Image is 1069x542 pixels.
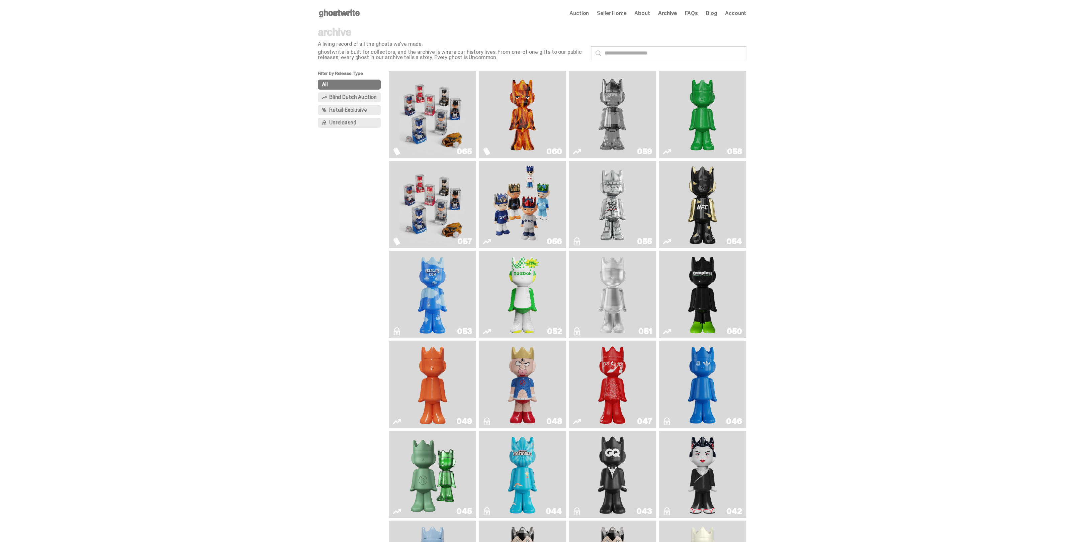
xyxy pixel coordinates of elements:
[546,507,562,515] div: 044
[399,74,465,155] img: Game Face (2025)
[726,237,742,245] div: 054
[663,343,742,425] a: ComplexCon HK
[663,253,742,335] a: Campless
[393,253,472,335] a: ghooooost
[329,95,377,100] span: Blind Dutch Auction
[573,433,652,515] a: Black Tie
[573,253,652,335] a: LLLoyalty
[658,11,677,16] a: Archive
[663,164,742,245] a: Ruby
[727,147,742,155] div: 058
[726,507,742,515] div: 042
[636,507,652,515] div: 043
[637,417,652,425] div: 047
[706,11,717,16] a: Blog
[569,11,589,16] a: Auction
[726,417,742,425] div: 046
[415,253,450,335] img: ghooooost
[415,343,450,425] img: Schrödinger's ghost: Orange Vibe
[318,118,381,128] button: Unreleased
[685,433,720,515] img: Sei Less
[670,74,735,155] img: Schrödinger's ghost: Sunday Green
[318,105,381,115] button: Retail Exclusive
[505,343,540,425] img: Kinnikuman
[546,147,562,155] div: 060
[318,80,381,90] button: All
[505,253,540,335] img: Court Victory
[457,147,472,155] div: 065
[595,343,630,425] img: Skip
[318,27,586,37] p: archive
[483,433,562,515] a: Feastables
[547,237,562,245] div: 056
[637,147,652,155] div: 059
[685,343,720,425] img: ComplexCon HK
[404,433,461,515] img: Present
[580,74,645,155] img: Two
[318,41,586,47] p: A living record of all the ghosts we've made.
[399,164,465,245] img: Game Face (2025)
[505,433,540,515] img: Feastables
[483,164,562,245] a: Game Face (2025)
[483,343,562,425] a: Kinnikuman
[329,120,356,125] span: Unreleased
[595,253,630,335] img: LLLoyalty
[329,107,367,113] span: Retail Exclusive
[457,327,472,335] div: 053
[489,74,555,155] img: Always On Fire
[322,82,328,87] span: All
[318,92,381,102] button: Blind Dutch Auction
[318,71,389,80] p: Filter by Release Type
[580,164,645,245] img: I Was There SummerSlam
[573,164,652,245] a: I Was There SummerSlam
[685,11,698,16] a: FAQs
[573,74,652,155] a: Two
[456,507,472,515] div: 045
[634,11,650,16] a: About
[595,433,630,515] img: Black Tie
[663,433,742,515] a: Sei Less
[456,417,472,425] div: 049
[393,74,472,155] a: Game Face (2025)
[725,11,746,16] a: Account
[685,164,720,245] img: Ruby
[547,327,562,335] div: 052
[685,253,720,335] img: Campless
[393,343,472,425] a: Schrödinger's ghost: Orange Vibe
[727,327,742,335] div: 050
[457,237,472,245] div: 057
[546,417,562,425] div: 048
[318,49,586,60] p: ghostwrite is built for collectors, and the archive is where our history lives. From one-of-one g...
[483,253,562,335] a: Court Victory
[597,11,626,16] a: Seller Home
[393,164,472,245] a: Game Face (2025)
[637,237,652,245] div: 055
[393,433,472,515] a: Present
[663,74,742,155] a: Schrödinger's ghost: Sunday Green
[638,327,652,335] div: 051
[489,164,555,245] img: Game Face (2025)
[483,74,562,155] a: Always On Fire
[573,343,652,425] a: Skip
